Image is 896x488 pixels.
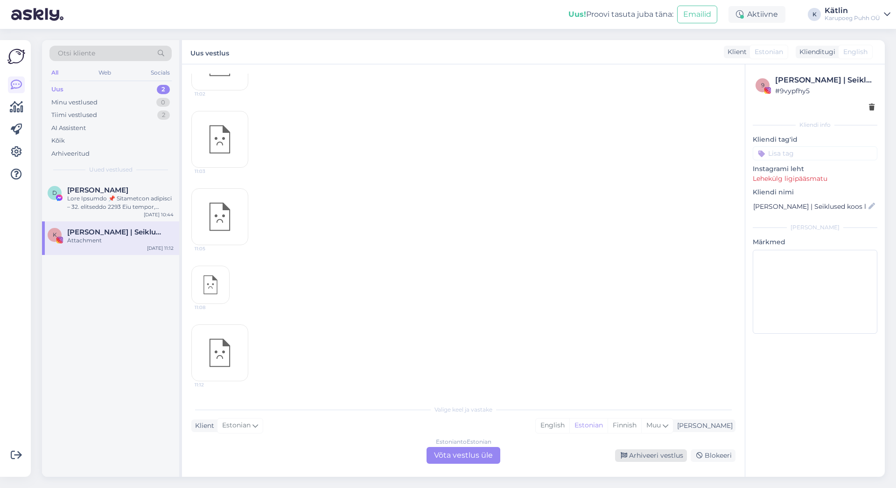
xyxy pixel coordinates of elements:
span: Estonian [755,47,783,57]
div: Klient [724,47,747,57]
span: D [52,189,57,196]
div: Võta vestlus üle [427,447,500,464]
div: Tiimi vestlused [51,110,97,120]
div: All [49,67,60,79]
span: K [53,231,57,238]
span: 11:05 [195,245,230,252]
div: Web [97,67,113,79]
p: Lehekülg ligipääsmatu [753,174,877,184]
div: K [808,8,821,21]
div: # 9vypfhy5 [775,86,875,96]
div: Kliendi info [753,121,877,129]
div: [PERSON_NAME] [673,421,733,431]
div: Klienditugi [796,47,835,57]
span: Uued vestlused [89,165,133,174]
div: Arhiveeri vestlus [615,449,687,462]
span: 11:12 [195,381,230,388]
div: Klient [191,421,214,431]
span: 11:03 [195,168,230,175]
p: Märkmed [753,237,877,247]
span: Muu [646,421,661,429]
div: Estonian to Estonian [436,438,491,446]
div: 2 [157,110,170,120]
span: Estonian [222,420,251,431]
img: attachment [192,266,229,303]
div: 2 [157,85,170,94]
div: Proovi tasuta juba täna: [568,9,673,20]
div: Kätlin [825,7,880,14]
input: Lisa tag [753,146,877,160]
div: Karupoeg Puhh OÜ [825,14,880,22]
div: [DATE] 11:12 [147,245,174,252]
label: Uus vestlus [190,46,229,58]
div: Socials [149,67,172,79]
span: 11:08 [195,304,230,311]
div: Attachment [67,236,174,245]
div: Finnish [608,419,641,433]
input: Lisa nimi [753,201,867,212]
div: Kõik [51,136,65,145]
div: English [536,419,569,433]
b: Uus! [568,10,586,19]
span: Otsi kliente [58,48,95,58]
span: Dennis Amoako [67,186,128,194]
button: Emailid [677,6,717,23]
div: Valige keel ja vastake [191,406,735,414]
p: Instagrami leht [753,164,877,174]
div: 0 [156,98,170,107]
div: AI Assistent [51,124,86,133]
div: Uus [51,85,63,94]
span: English [843,47,868,57]
a: KätlinKarupoeg Puhh OÜ [825,7,890,22]
div: Blokeeri [691,449,735,462]
span: 9 [761,82,764,89]
div: Lore Ipsumdo 📌 Sitametcon adipisci – 32. elitseddo 2293 Eiu tempor, Incidid utla etdolorem, al en... [67,194,174,211]
span: Kristin Indov | Seiklused koos lastega [67,228,164,236]
div: Minu vestlused [51,98,98,107]
span: 11:02 [195,90,230,97]
img: Askly Logo [7,48,25,65]
p: Kliendi nimi [753,187,877,197]
div: [PERSON_NAME] [753,223,877,232]
div: Estonian [569,419,608,433]
div: [DATE] 10:44 [144,211,174,218]
div: Aktiivne [728,6,785,23]
p: Kliendi tag'id [753,135,877,144]
div: [PERSON_NAME] | Seiklused koos lastega [775,75,875,86]
div: Arhiveeritud [51,149,90,158]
